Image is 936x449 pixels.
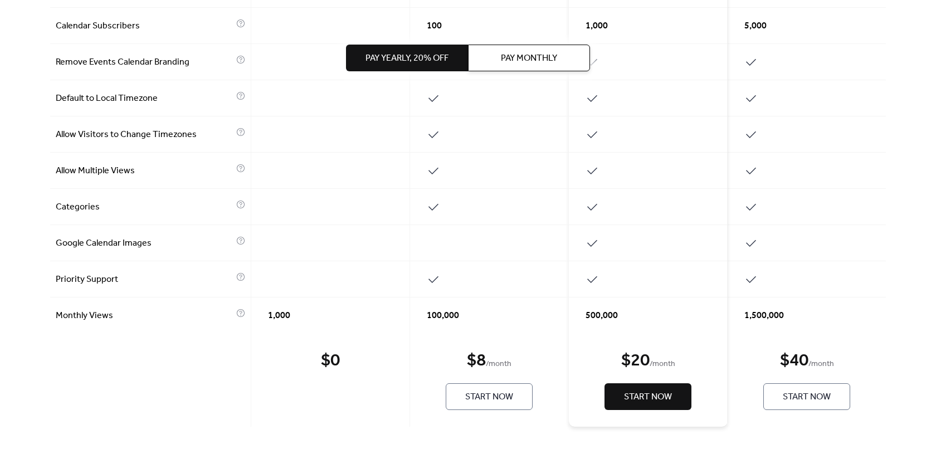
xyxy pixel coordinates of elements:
button: Start Now [446,383,533,410]
span: 500,000 [586,309,618,323]
span: / month [650,358,675,371]
span: 100,000 [427,309,459,323]
span: Start Now [783,391,831,404]
span: Remove Events Calendar Branding [56,56,233,69]
span: Google Calendar Images [56,237,233,250]
span: Default to Local Timezone [56,92,233,105]
span: Start Now [465,391,513,404]
span: Categories [56,201,233,214]
span: / month [808,358,834,371]
span: Priority Support [56,273,233,286]
span: Pay Monthly [501,52,557,65]
span: Pay Yearly, 20% off [365,52,448,65]
div: $ 20 [621,350,650,372]
span: 1,000 [586,19,608,33]
div: $ 40 [780,350,808,372]
span: Calendar Subscribers [56,19,233,33]
span: Allow Multiple Views [56,164,233,178]
span: Monthly Views [56,309,233,323]
span: Start Now [624,391,672,404]
div: $ 8 [467,350,486,372]
div: $ 0 [321,350,340,372]
span: Allow Visitors to Change Timezones [56,128,233,141]
span: 1,500,000 [744,309,784,323]
button: Start Now [763,383,850,410]
button: Start Now [604,383,691,410]
button: Pay Yearly, 20% off [346,45,468,71]
span: 1,000 [268,309,290,323]
span: / month [486,358,511,371]
button: Pay Monthly [468,45,590,71]
span: 5,000 [744,19,767,33]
